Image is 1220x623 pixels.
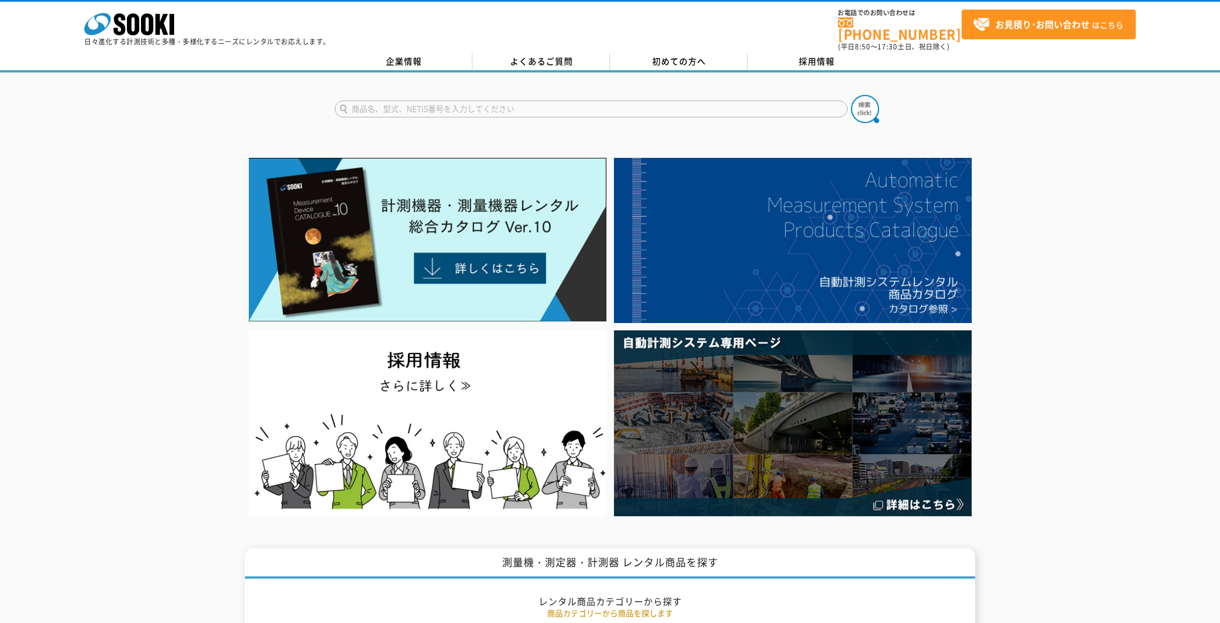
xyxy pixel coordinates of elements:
img: SOOKI recruit [249,330,607,516]
p: 日々進化する計測技術と多種・多様化するニーズにレンタルでお応えします。 [84,38,330,45]
img: 自動計測システムカタログ [614,158,972,323]
span: はこちら [973,16,1123,33]
span: お電話でのお問い合わせは [838,10,962,16]
a: お見積り･お問い合わせはこちら [962,10,1136,39]
h2: レンタル商品カテゴリーから探す [281,595,939,607]
img: Catalog Ver10 [249,158,607,322]
span: (平日 ～ 土日、祝日除く) [838,42,949,52]
h1: 測量機・測定器・計測器 レンタル商品を探す [245,548,975,579]
span: 初めての方へ [652,55,706,67]
img: 自動計測システム専用ページ [614,330,972,516]
span: 17:30 [877,42,898,52]
p: 商品カテゴリーから商品を探します [281,607,939,619]
a: 企業情報 [335,53,472,70]
a: 採用情報 [748,53,885,70]
span: 8:50 [855,42,871,52]
img: btn_search.png [851,95,879,123]
strong: お見積り･お問い合わせ [995,17,1090,31]
input: 商品名、型式、NETIS番号を入力してください [335,101,848,117]
a: 初めての方へ [610,53,748,70]
a: よくあるご質問 [472,53,610,70]
a: [PHONE_NUMBER] [838,17,962,40]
